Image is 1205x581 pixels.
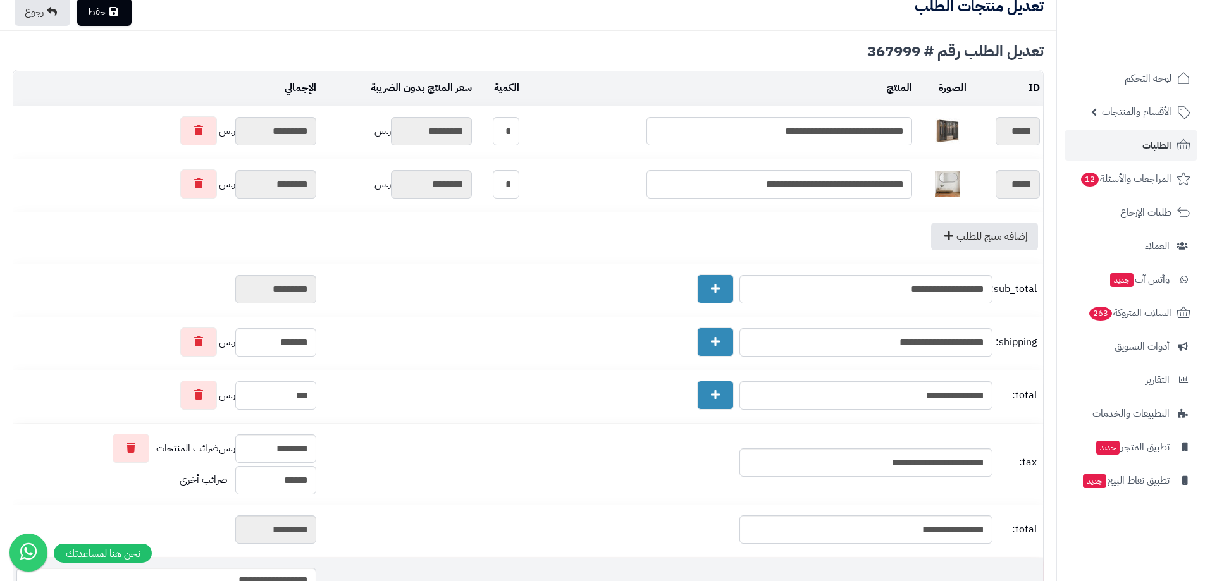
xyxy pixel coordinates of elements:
span: جديد [1083,474,1106,488]
a: تطبيق نقاط البيعجديد [1065,465,1197,496]
div: ر.س [323,170,472,199]
a: المراجعات والأسئلة12 [1065,164,1197,194]
span: 12 [1081,173,1099,187]
div: ر.س [16,169,316,199]
span: أدوات التسويق [1115,338,1170,355]
span: جديد [1096,441,1120,455]
td: المنتج [522,71,915,106]
span: sub_total: [996,282,1037,297]
span: العملاء [1145,237,1170,255]
span: وآتس آب [1109,271,1170,288]
span: total: [996,388,1037,403]
span: الطلبات [1142,137,1171,154]
a: التقارير [1065,365,1197,395]
span: tax: [996,455,1037,470]
td: ID [970,71,1043,106]
img: 1742132665-110103010023.1-40x40.jpg [935,118,960,144]
div: ر.س [16,116,316,145]
span: جديد [1110,273,1134,287]
img: 1753786237-1-40x40.jpg [935,171,960,197]
span: التطبيقات والخدمات [1092,405,1170,422]
span: الأقسام والمنتجات [1102,103,1171,121]
a: طلبات الإرجاع [1065,197,1197,228]
td: الكمية [475,71,522,106]
div: ر.س [16,381,316,410]
td: سعر المنتج بدون الضريبة [319,71,475,106]
span: طلبات الإرجاع [1120,204,1171,221]
span: السلات المتروكة [1088,304,1171,322]
a: إضافة منتج للطلب [931,223,1038,250]
td: الإجمالي [13,71,319,106]
span: ضرائب أخرى [180,472,228,487]
a: أدوات التسويق [1065,331,1197,362]
a: السلات المتروكة263 [1065,298,1197,328]
a: العملاء [1065,231,1197,261]
td: الصورة [915,71,970,106]
span: لوحة التحكم [1125,70,1171,87]
a: تطبيق المتجرجديد [1065,432,1197,462]
span: total: [996,522,1037,537]
a: التطبيقات والخدمات [1065,398,1197,429]
div: ر.س [323,117,472,145]
a: وآتس آبجديد [1065,264,1197,295]
span: تطبيق نقاط البيع [1082,472,1170,489]
span: تطبيق المتجر [1095,438,1170,456]
span: 263 [1089,307,1112,321]
span: المراجعات والأسئلة [1080,170,1171,188]
div: تعديل الطلب رقم # 367999 [13,44,1044,59]
span: التقارير [1146,371,1170,389]
span: shipping: [996,335,1037,350]
div: ر.س [16,434,316,463]
a: الطلبات [1065,130,1197,161]
div: ر.س [16,327,316,357]
span: ضرائب المنتجات [156,441,219,456]
a: لوحة التحكم [1065,63,1197,94]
